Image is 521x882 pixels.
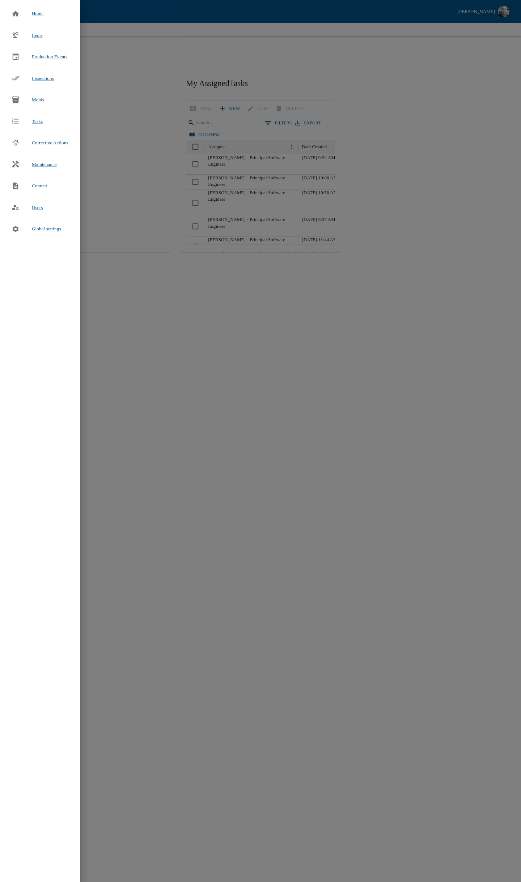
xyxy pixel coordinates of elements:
[32,10,43,17] span: Home
[6,178,53,194] a: Content
[32,225,61,233] span: Global settings
[32,97,44,102] span: Molds
[6,71,60,86] a: Inspections
[32,118,43,125] span: Tasks
[6,200,48,216] a: Users
[6,92,50,108] a: Molds
[32,161,57,168] span: Maintenance
[32,140,68,145] span: Corrective Actions
[32,182,47,189] span: Content
[6,135,74,151] a: Corrective Actions
[6,49,73,65] a: Production Events
[6,221,67,237] a: Global settings
[32,76,54,81] span: Inspections
[6,27,48,43] a: Items
[6,157,63,172] a: Maintenance
[6,114,48,129] a: Tasks
[32,205,43,210] span: Users
[32,54,67,59] span: Production Events
[32,33,43,38] span: Items
[6,6,49,22] a: Home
